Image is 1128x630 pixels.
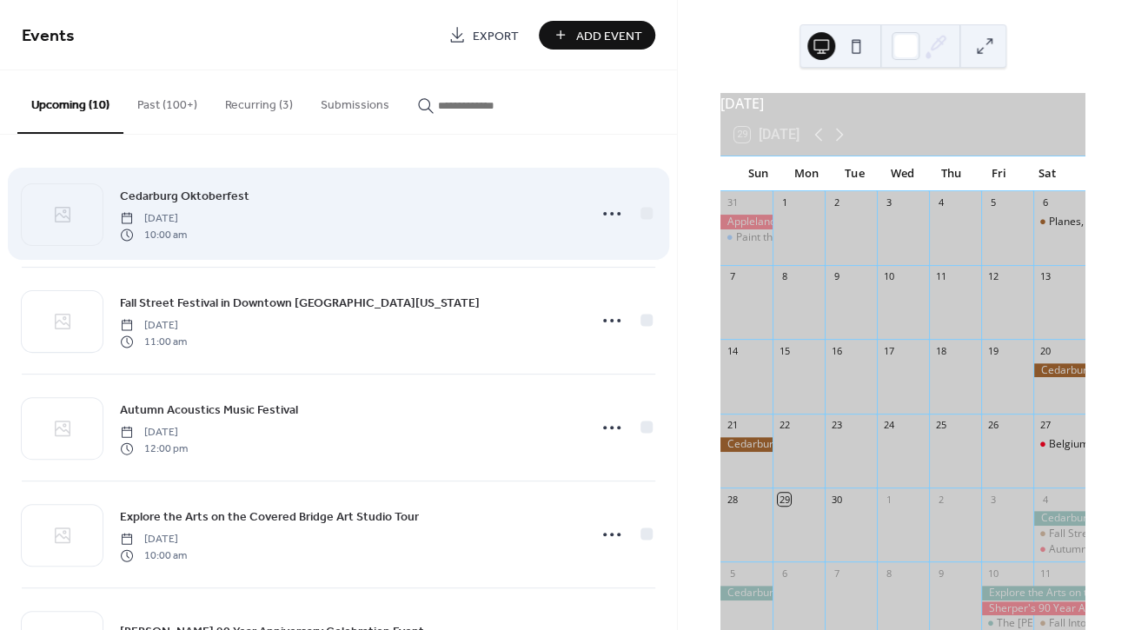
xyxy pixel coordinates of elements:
div: 27 [1038,419,1052,432]
div: 7 [726,270,739,283]
div: Sun [734,156,782,191]
button: Upcoming (10) [17,70,123,134]
div: 15 [778,344,791,357]
div: 9 [830,270,843,283]
a: Export [435,21,532,50]
span: 12:00 pm [120,441,188,456]
div: 29 [778,493,791,506]
div: Belgium Beer Run [1033,437,1085,452]
div: 28 [726,493,739,506]
div: Paint the Summer Party - Paint on Port Celebration [720,230,773,245]
div: 11 [934,270,947,283]
div: 21 [726,419,739,432]
div: Planes, Trains and Autotombiles Show at Pioneer Village [1033,215,1085,229]
div: Paint the Summer Party - Paint on Port Celebration [736,230,980,245]
button: Submissions [307,70,403,132]
a: Cedarburg Oktoberfest [120,186,249,206]
span: 11:00 am [120,334,187,349]
div: 5 [726,567,739,580]
a: Explore the Arts on the Covered Bridge Art Studio Tour [120,507,419,527]
span: Explore the Arts on the Covered Bridge Art Studio Tour [120,508,419,527]
div: [DATE] [720,93,1085,114]
div: 20 [1038,344,1052,357]
button: Past (100+) [123,70,211,132]
div: Autumn Acoustics Music Festival [1033,542,1085,557]
span: [DATE] [120,211,187,227]
div: Cedarburg Wine & Harvest Festival [1033,363,1085,378]
div: Tue [831,156,879,191]
button: Recurring (3) [211,70,307,132]
span: Events [22,19,75,53]
div: 4 [934,196,947,209]
div: 4 [1038,493,1052,506]
div: Cedarburg Oktoberfest [1033,511,1085,526]
span: [DATE] [120,425,188,441]
button: Add Event [539,21,655,50]
div: 26 [986,419,999,432]
div: 24 [882,419,895,432]
div: 12 [986,270,999,283]
div: 6 [778,567,791,580]
span: Cedarburg Oktoberfest [120,188,249,206]
div: 16 [830,344,843,357]
span: 10:00 am [120,227,187,242]
div: 8 [778,270,791,283]
div: 3 [882,196,895,209]
div: Cedarburg Oktoberfest [720,586,773,600]
a: Fall Street Festival in Downtown [GEOGRAPHIC_DATA][US_STATE] [120,293,480,313]
span: Autumn Acoustics Music Festival [120,401,298,420]
div: 30 [830,493,843,506]
div: 3 [986,493,999,506]
span: Add Event [576,27,642,45]
div: 19 [986,344,999,357]
div: 31 [726,196,739,209]
div: 5 [986,196,999,209]
div: 23 [830,419,843,432]
div: 22 [778,419,791,432]
div: Fri [975,156,1023,191]
div: 10 [986,567,999,580]
span: [DATE] [120,532,187,547]
div: Mon [782,156,830,191]
div: 14 [726,344,739,357]
div: 1 [778,196,791,209]
div: 25 [934,419,947,432]
div: Cedarburg Wine & Harvest Festival [720,437,773,452]
div: 17 [882,344,895,357]
div: 6 [1038,196,1052,209]
span: Export [473,27,519,45]
div: Wed [879,156,926,191]
div: 13 [1038,270,1052,283]
div: 18 [934,344,947,357]
span: Fall Street Festival in Downtown [GEOGRAPHIC_DATA][US_STATE] [120,295,480,313]
div: Thu [927,156,975,191]
a: Autumn Acoustics Music Festival [120,400,298,420]
div: Sat [1024,156,1072,191]
div: 2 [830,196,843,209]
div: Sherper's 90 Year Anniversary Celebration Event [981,601,1085,616]
div: 2 [934,493,947,506]
div: 11 [1038,567,1052,580]
div: Appleland's Sunflower Festival [720,215,773,229]
div: Explore the Arts on the Covered Bridge Art Studio Tour [981,586,1085,600]
div: 9 [934,567,947,580]
span: [DATE] [120,318,187,334]
span: 10:00 am [120,547,187,563]
div: 1 [882,493,895,506]
div: 7 [830,567,843,580]
div: 8 [882,567,895,580]
div: Fall Street Festival in Downtown Port Washington [1033,527,1085,541]
div: 10 [882,270,895,283]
